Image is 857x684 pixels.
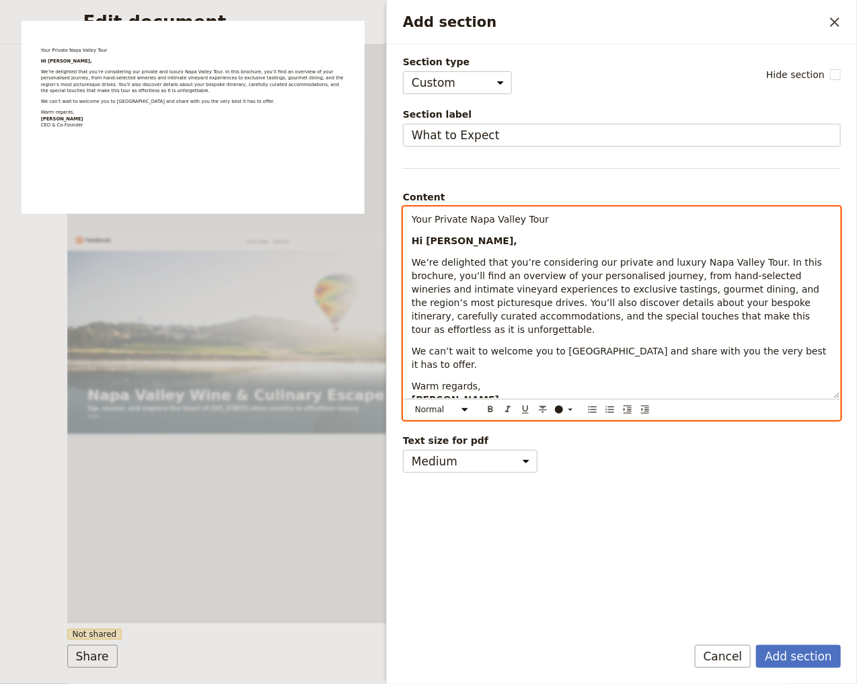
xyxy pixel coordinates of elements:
span: Section type [403,55,512,69]
button: Numbered list [603,402,618,417]
button: ​ [552,402,579,417]
p: Sip, savour, and explore the heart of [US_STATE] wine country in effortless luxury [48,412,761,432]
button: Format underline [518,402,533,417]
h2: Edit document [83,12,754,32]
button: Cancel [695,645,751,668]
span: Warm regards, [412,381,481,391]
span: We can’t wait to welcome you to [GEOGRAPHIC_DATA] and share with you the very best it has to offer. [412,346,829,370]
strong: Hi [PERSON_NAME], [412,235,517,246]
button: Close drawer [823,11,846,34]
img: Fieldbook logo [16,8,134,32]
span: Not shared [67,629,122,640]
h1: Napa Valley Wine & Culinary Escape [48,372,761,410]
button: Add section [756,645,841,668]
span: Your Private Napa Valley Tour [412,214,549,225]
span: Text size for pdf [403,434,841,447]
button: Format strikethrough [535,402,550,417]
button: Format bold [483,402,498,417]
button: Bulleted list [585,402,600,417]
button: Increase indent [620,402,635,417]
div: ​ [554,404,581,415]
select: Section type [403,71,512,94]
button: Format italic [500,402,515,417]
a: Itinerary [493,13,533,31]
button: Share [67,645,118,668]
strong: [PERSON_NAME] [412,394,499,405]
select: Text size for pdf [403,450,537,473]
span: 1 day [48,432,77,449]
h2: Add section [403,12,823,32]
button: Download pdf [827,11,850,34]
span: Section label [403,108,841,121]
input: Section label [403,124,841,147]
button: Decrease indent [638,402,653,417]
a: Cover page [428,13,482,31]
span: We’re delighted that you’re considering our private and luxury Napa Valley Tour. In this brochure... [412,257,825,335]
span: Hide section [766,68,825,81]
div: Content [403,190,841,204]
